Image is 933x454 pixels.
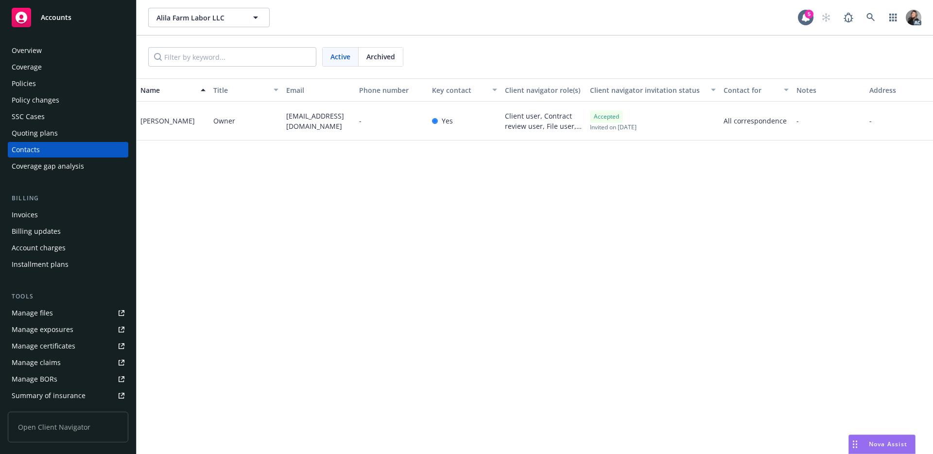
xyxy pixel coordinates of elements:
button: Notes [793,78,865,102]
div: Manage BORs [12,371,57,387]
a: Accounts [8,4,128,31]
button: Client navigator invitation status [586,78,720,102]
a: Policies [8,76,128,91]
span: [EMAIL_ADDRESS][DOMAIN_NAME] [286,111,351,131]
div: Installment plans [12,257,69,272]
div: Title [213,85,268,95]
span: Invited on [DATE] [590,123,637,131]
div: Tools [8,292,128,301]
span: Accepted [594,112,619,121]
div: Quoting plans [12,125,58,141]
div: Manage exposures [12,322,73,337]
button: Key contact [428,78,501,102]
span: Accounts [41,14,71,21]
span: Nova Assist [869,440,907,448]
div: Coverage gap analysis [12,158,84,174]
button: Contact for [720,78,793,102]
a: Overview [8,43,128,58]
a: Invoices [8,207,128,223]
div: [PERSON_NAME] [140,116,195,126]
a: Report a Bug [839,8,858,27]
button: Nova Assist [848,435,916,454]
div: 5 [805,10,813,18]
a: Manage claims [8,355,128,370]
a: Installment plans [8,257,128,272]
a: Policy changes [8,92,128,108]
div: Drag to move [849,435,861,454]
a: Manage files [8,305,128,321]
a: SSC Cases [8,109,128,124]
div: Policy changes [12,92,59,108]
img: photo [906,10,921,25]
a: Account charges [8,240,128,256]
div: Invoices [12,207,38,223]
div: Phone number [359,85,424,95]
a: Coverage [8,59,128,75]
span: - [796,116,799,126]
div: Summary of insurance [12,388,86,403]
div: Account charges [12,240,66,256]
a: Summary of insurance [8,388,128,403]
div: Manage claims [12,355,61,370]
a: Billing updates [8,224,128,239]
span: - [359,116,362,126]
a: Manage exposures [8,322,128,337]
span: All correspondence [724,116,789,126]
div: Billing updates [12,224,61,239]
div: Client navigator role(s) [505,85,582,95]
span: - [869,116,872,126]
div: Coverage [12,59,42,75]
div: Billing [8,193,128,203]
a: Manage BORs [8,371,128,387]
button: Email [282,78,355,102]
div: Overview [12,43,42,58]
div: SSC Cases [12,109,45,124]
div: Policies [12,76,36,91]
span: Archived [366,52,395,62]
div: Contacts [12,142,40,157]
div: Client navigator invitation status [590,85,705,95]
span: Owner [213,116,235,126]
button: Client navigator role(s) [501,78,586,102]
button: Phone number [355,78,428,102]
div: Contact for [724,85,778,95]
span: Active [330,52,350,62]
div: Client user, Contract review user, File user, Certificate user, Policy user, Billing user, Exposu... [505,111,582,131]
div: Key contact [432,85,486,95]
div: Notes [796,85,862,95]
a: Manage certificates [8,338,128,354]
a: Switch app [883,8,903,27]
input: Filter by keyword... [148,47,316,67]
div: Name [140,85,195,95]
span: Alila Farm Labor LLC [156,13,241,23]
span: Open Client Navigator [8,412,128,442]
a: Search [861,8,881,27]
div: Manage files [12,305,53,321]
button: Alila Farm Labor LLC [148,8,270,27]
div: Manage certificates [12,338,75,354]
span: Yes [442,116,453,126]
a: Coverage gap analysis [8,158,128,174]
a: Quoting plans [8,125,128,141]
div: Email [286,85,351,95]
a: Start snowing [816,8,836,27]
button: Name [137,78,209,102]
button: Title [209,78,282,102]
a: Contacts [8,142,128,157]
